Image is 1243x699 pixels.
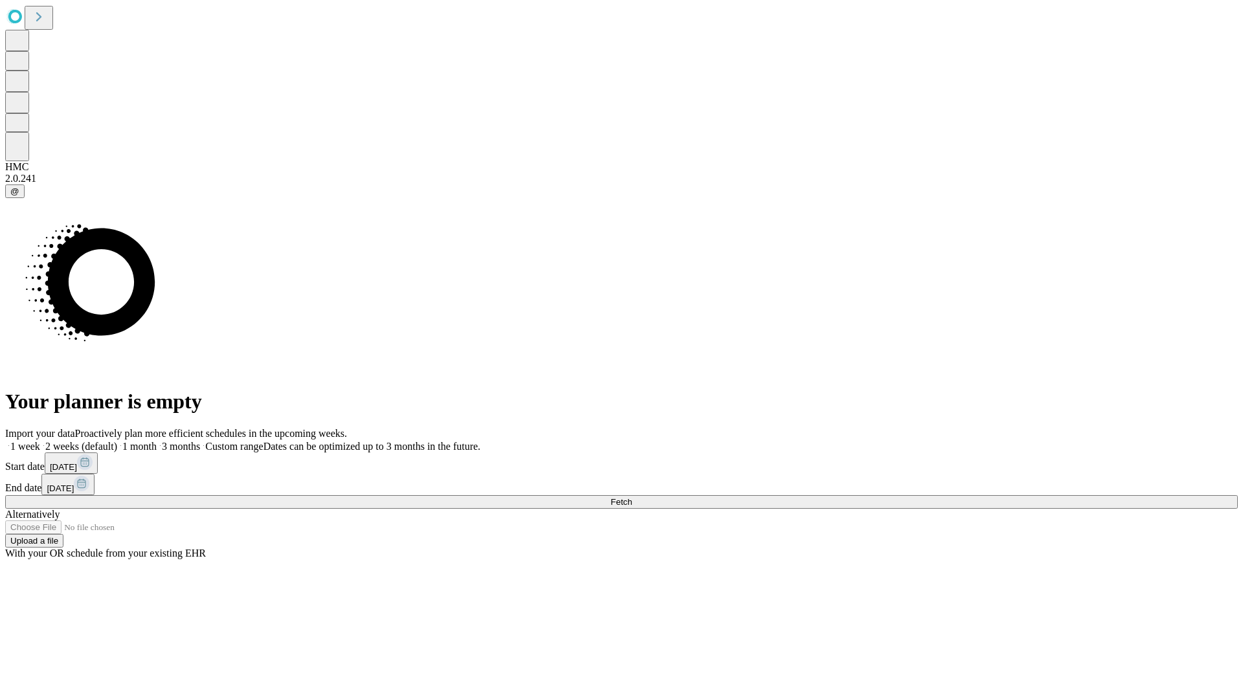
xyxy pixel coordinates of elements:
[5,161,1238,173] div: HMC
[263,441,480,452] span: Dates can be optimized up to 3 months in the future.
[5,474,1238,495] div: End date
[610,497,632,507] span: Fetch
[5,428,75,439] span: Import your data
[47,483,74,493] span: [DATE]
[45,441,117,452] span: 2 weeks (default)
[205,441,263,452] span: Custom range
[50,462,77,472] span: [DATE]
[10,186,19,196] span: @
[10,441,40,452] span: 1 week
[5,495,1238,509] button: Fetch
[5,534,63,548] button: Upload a file
[5,548,206,559] span: With your OR schedule from your existing EHR
[41,474,95,495] button: [DATE]
[122,441,157,452] span: 1 month
[5,173,1238,184] div: 2.0.241
[5,509,60,520] span: Alternatively
[5,184,25,198] button: @
[162,441,200,452] span: 3 months
[5,452,1238,474] div: Start date
[5,390,1238,414] h1: Your planner is empty
[75,428,347,439] span: Proactively plan more efficient schedules in the upcoming weeks.
[45,452,98,474] button: [DATE]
